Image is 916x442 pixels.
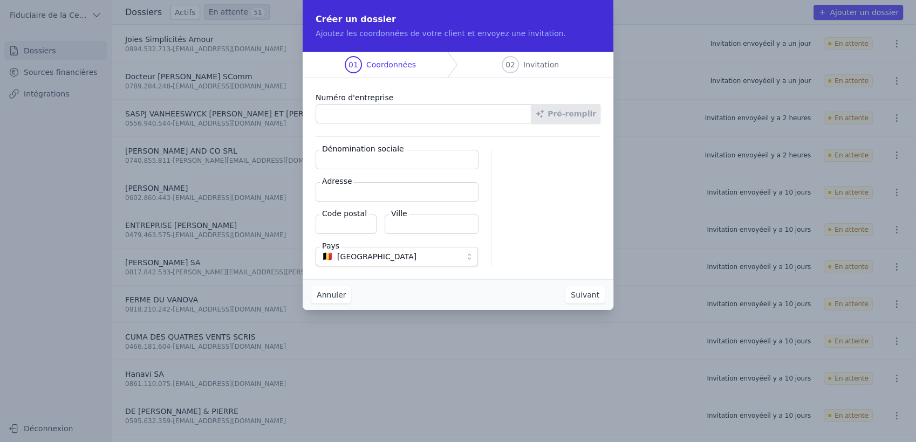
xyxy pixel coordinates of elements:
button: Suivant [565,286,605,303]
p: Ajoutez les coordonnées de votre client et envoyez une invitation. [316,28,600,39]
span: [GEOGRAPHIC_DATA] [337,250,416,263]
nav: Progress [303,52,613,78]
span: Invitation [523,59,559,70]
label: Ville [389,208,409,219]
button: 🇧🇪 [GEOGRAPHIC_DATA] [316,247,478,266]
label: Numéro d'entreprise [316,91,600,104]
label: Adresse [320,176,354,187]
span: Coordonnées [366,59,416,70]
span: 02 [505,59,515,70]
label: Pays [320,240,341,251]
h2: Créer un dossier [316,13,600,26]
label: Code postal [320,208,369,219]
span: 01 [348,59,358,70]
button: Pré-remplir [531,104,600,123]
button: Annuler [311,286,351,303]
span: 🇧🇪 [322,253,333,260]
label: Dénomination sociale [320,143,406,154]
